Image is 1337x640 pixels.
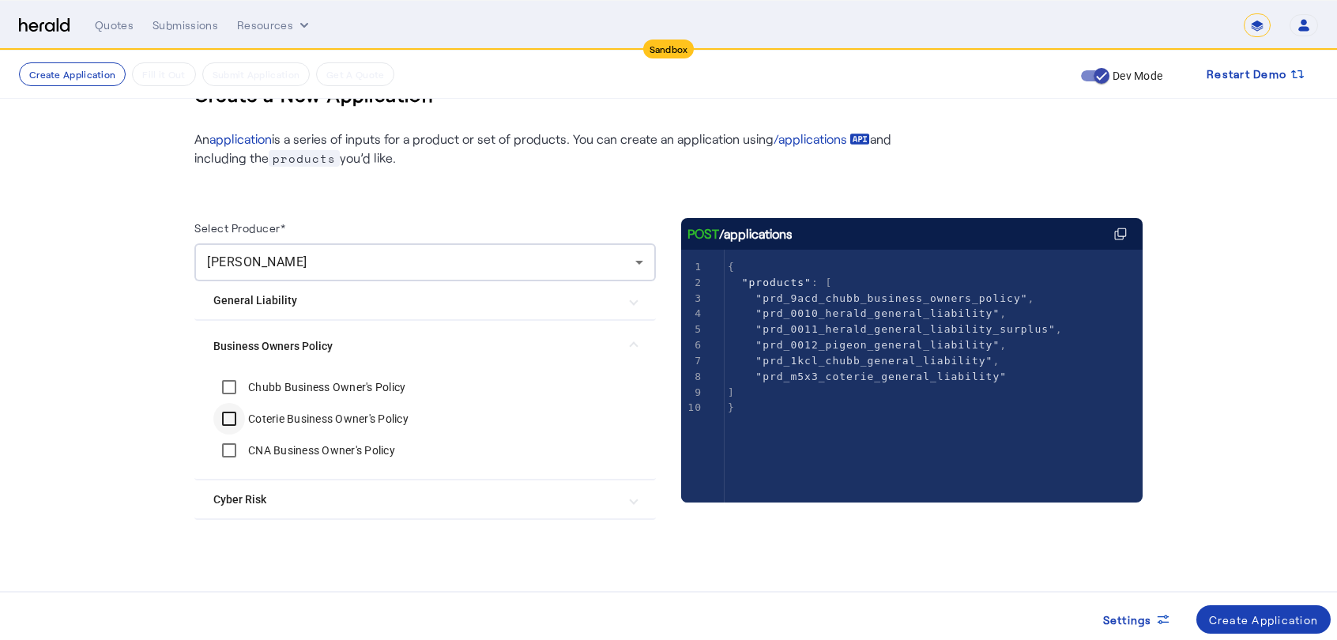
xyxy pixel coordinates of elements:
span: "prd_m5x3_coterie_general_liability" [755,371,1007,382]
span: , [728,339,1007,351]
herald-code-block: /applications [681,218,1143,471]
mat-expansion-panel-header: Cyber Risk [194,480,656,518]
button: Settings [1090,605,1184,634]
p: An is a series of inputs for a product or set of products. You can create an application using an... [194,130,906,168]
div: Create Application [1209,612,1319,628]
label: Coterie Business Owner's Policy [245,411,409,427]
label: Dev Mode [1109,68,1162,84]
span: "prd_0011_herald_general_liability_surplus" [755,323,1056,335]
label: CNA Business Owner's Policy [245,442,395,458]
div: Sandbox [643,40,695,58]
mat-expansion-panel-header: General Liability [194,281,656,319]
mat-panel-title: Business Owners Policy [213,338,618,355]
div: Quotes [95,17,134,33]
div: 1 [681,259,704,275]
mat-panel-title: Cyber Risk [213,491,618,508]
span: ] [728,386,735,398]
span: , [728,355,1000,367]
label: Select Producer* [194,221,285,235]
span: : [ [728,277,833,288]
span: POST [687,224,719,243]
button: Get A Quote [316,62,394,86]
mat-panel-title: General Liability [213,292,618,309]
div: 6 [681,337,704,353]
div: 9 [681,385,704,401]
span: [PERSON_NAME] [207,254,307,269]
button: Submit Application [202,62,310,86]
button: Restart Demo [1194,60,1318,88]
label: Chubb Business Owner's Policy [245,379,405,395]
span: "prd_0012_pigeon_general_liability" [755,339,1000,351]
span: "products" [742,277,812,288]
div: Business Owners Policy [194,371,656,479]
div: 2 [681,275,704,291]
span: "prd_1kcl_chubb_general_liability" [755,355,992,367]
div: 8 [681,369,704,385]
div: 3 [681,291,704,307]
div: 7 [681,353,704,369]
span: { [728,261,735,273]
span: , [728,323,1063,335]
mat-expansion-panel-header: Business Owners Policy [194,321,656,371]
div: 10 [681,400,704,416]
span: Restart Demo [1207,65,1286,84]
div: 4 [681,306,704,322]
button: Fill it Out [132,62,195,86]
button: Resources dropdown menu [237,17,312,33]
span: , [728,307,1007,319]
div: /applications [687,224,793,243]
span: "prd_9acd_chubb_business_owners_policy" [755,292,1027,304]
a: /applications [774,130,870,149]
span: , [728,292,1034,304]
button: Create Application [19,62,126,86]
span: Settings [1103,612,1152,628]
div: 5 [681,322,704,337]
img: Herald Logo [19,18,70,33]
span: "prd_0010_herald_general_liability" [755,307,1000,319]
a: application [209,131,272,146]
div: Submissions [153,17,218,33]
span: } [728,401,735,413]
span: products [269,150,340,167]
button: Create Application [1196,605,1331,634]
